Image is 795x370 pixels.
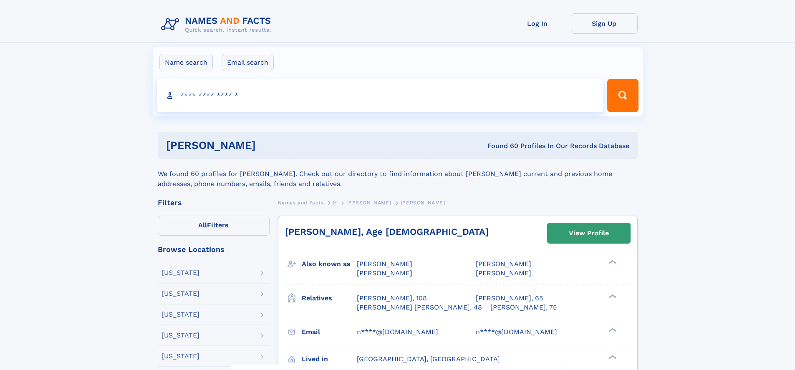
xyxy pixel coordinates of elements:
[198,221,207,229] span: All
[162,332,199,339] div: [US_STATE]
[357,294,427,303] a: [PERSON_NAME], 108
[571,13,638,34] a: Sign Up
[371,141,629,151] div: Found 60 Profiles In Our Records Database
[158,216,270,236] label: Filters
[607,293,617,299] div: ❯
[302,352,357,366] h3: Lived in
[476,294,543,303] a: [PERSON_NAME], 65
[302,325,357,339] h3: Email
[346,197,391,208] a: [PERSON_NAME]
[357,355,500,363] span: [GEOGRAPHIC_DATA], [GEOGRAPHIC_DATA]
[162,311,199,318] div: [US_STATE]
[302,291,357,305] h3: Relatives
[162,290,199,297] div: [US_STATE]
[607,354,617,360] div: ❯
[401,200,445,206] span: [PERSON_NAME]
[158,13,278,36] img: Logo Names and Facts
[548,223,630,243] a: View Profile
[607,79,638,112] button: Search Button
[158,159,638,189] div: We found 60 profiles for [PERSON_NAME]. Check out our directory to find information about [PERSON...
[476,260,531,268] span: [PERSON_NAME]
[333,200,337,206] span: H
[357,260,412,268] span: [PERSON_NAME]
[162,269,199,276] div: [US_STATE]
[157,79,604,112] input: search input
[357,269,412,277] span: [PERSON_NAME]
[278,197,324,208] a: Names and Facts
[490,303,557,312] a: [PERSON_NAME], 75
[162,353,199,360] div: [US_STATE]
[159,54,213,71] label: Name search
[302,257,357,271] h3: Also known as
[569,224,609,243] div: View Profile
[333,197,337,208] a: H
[476,269,531,277] span: [PERSON_NAME]
[222,54,274,71] label: Email search
[285,227,489,237] a: [PERSON_NAME], Age [DEMOGRAPHIC_DATA]
[357,303,482,312] a: [PERSON_NAME] [PERSON_NAME], 48
[607,259,617,265] div: ❯
[158,246,270,253] div: Browse Locations
[158,199,270,206] div: Filters
[346,200,391,206] span: [PERSON_NAME]
[166,140,372,151] h1: [PERSON_NAME]
[607,327,617,332] div: ❯
[504,13,571,34] a: Log In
